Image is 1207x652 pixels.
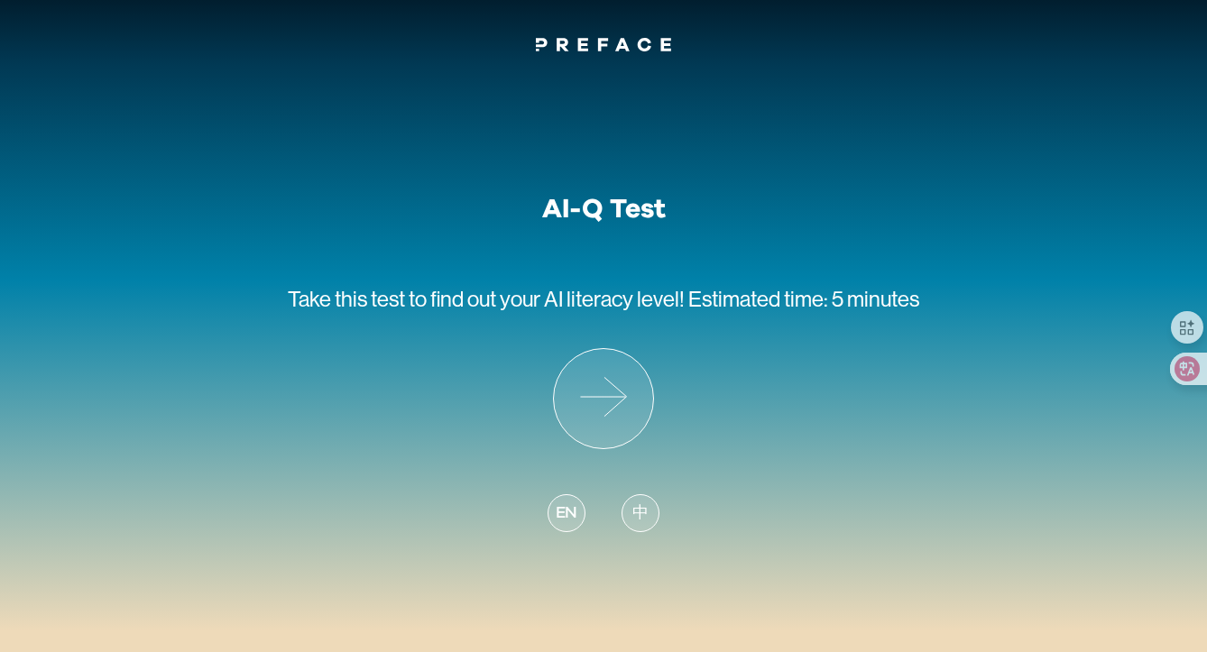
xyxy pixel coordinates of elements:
[556,501,577,526] span: EN
[632,501,649,526] span: 中
[542,193,666,225] h1: AI-Q Test
[688,287,919,311] span: Estimated time: 5 minutes
[430,287,685,311] span: find out your AI literacy level!
[288,287,427,311] span: Take this test to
